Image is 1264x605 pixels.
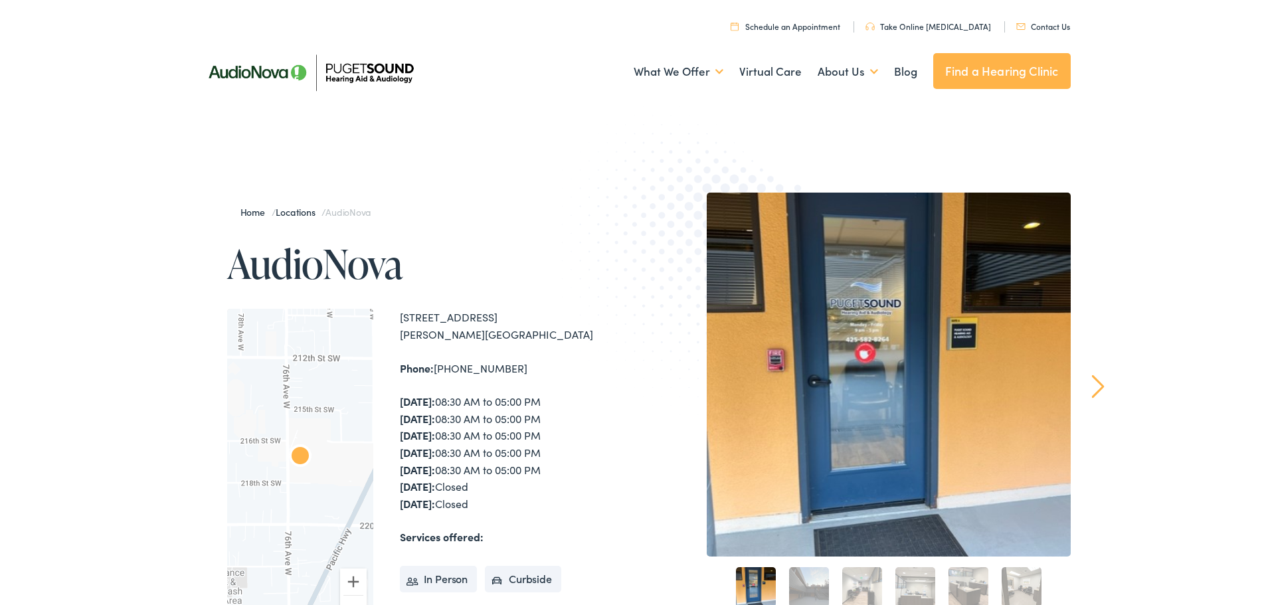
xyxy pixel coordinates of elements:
a: Home [240,205,272,218]
strong: [DATE]: [400,462,435,477]
div: [PHONE_NUMBER] [400,360,632,377]
strong: [DATE]: [400,394,435,408]
a: Find a Hearing Clinic [933,53,1071,89]
a: Schedule an Appointment [731,21,840,32]
strong: Services offered: [400,529,484,544]
strong: [DATE]: [400,479,435,493]
a: Blog [894,47,917,96]
img: utility icon [865,23,875,31]
img: utility icon [1016,23,1026,30]
a: About Us [818,47,878,96]
span: / / [240,205,371,218]
div: AudioNova [284,442,316,474]
li: In Person [400,566,478,592]
span: AudioNova [325,205,371,218]
strong: Phone: [400,361,434,375]
a: Virtual Care [739,47,802,96]
img: utility icon [731,22,739,31]
a: Contact Us [1016,21,1070,32]
strong: [DATE]: [400,496,435,511]
a: Locations [276,205,321,218]
strong: [DATE]: [400,428,435,442]
li: Curbside [485,566,561,592]
a: What We Offer [634,47,723,96]
a: Next [1091,375,1104,398]
div: [STREET_ADDRESS] [PERSON_NAME][GEOGRAPHIC_DATA] [400,309,632,343]
strong: [DATE]: [400,411,435,426]
strong: [DATE]: [400,445,435,460]
button: Zoom in [340,568,367,595]
a: Take Online [MEDICAL_DATA] [865,21,991,32]
h1: AudioNova [227,242,632,286]
div: 08:30 AM to 05:00 PM 08:30 AM to 05:00 PM 08:30 AM to 05:00 PM 08:30 AM to 05:00 PM 08:30 AM to 0... [400,393,632,512]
